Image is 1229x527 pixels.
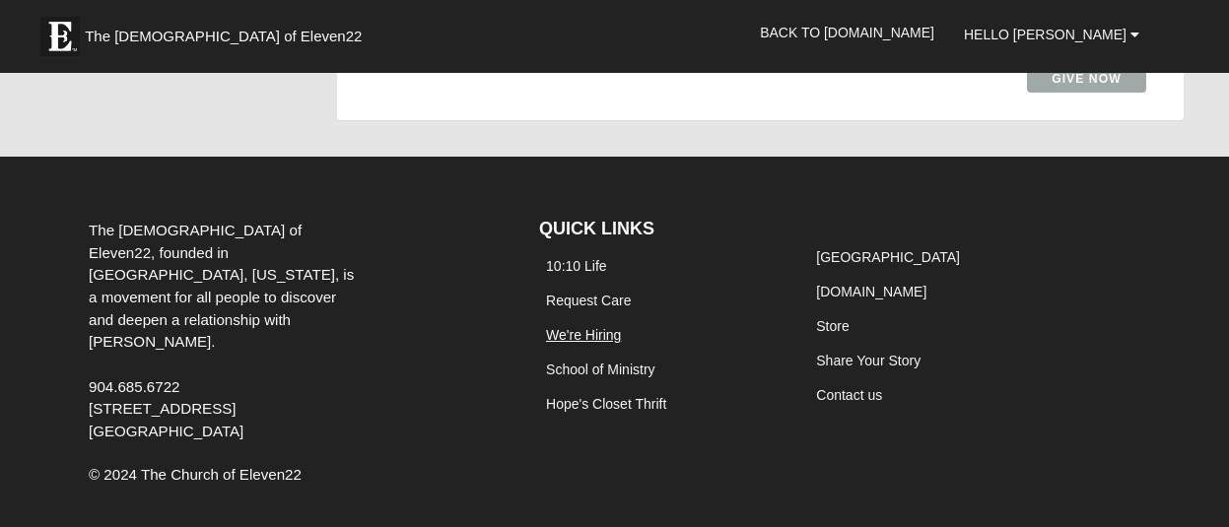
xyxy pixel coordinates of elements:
span: The [DEMOGRAPHIC_DATA] of Eleven22 [85,27,362,46]
a: School of Ministry [546,362,654,377]
a: Back to [DOMAIN_NAME] [745,8,949,57]
a: [GEOGRAPHIC_DATA] [816,249,960,265]
a: [DOMAIN_NAME] [816,284,926,299]
a: Give Now [1027,66,1146,93]
a: Store [816,318,849,334]
a: 10:10 Life [546,258,607,274]
h4: QUICK LINKS [539,219,780,240]
a: Hello [PERSON_NAME] [949,10,1154,59]
img: Eleven22 logo [40,17,80,56]
a: The [DEMOGRAPHIC_DATA] of Eleven22 [31,7,425,56]
a: We're Hiring [546,327,621,343]
span: © 2024 The Church of Eleven22 [89,466,302,483]
div: The [DEMOGRAPHIC_DATA] of Eleven22, founded in [GEOGRAPHIC_DATA], [US_STATE], is a movement for a... [74,220,375,443]
a: Request Care [546,293,631,308]
a: Contact us [816,387,882,403]
a: Hope's Closet Thrift [546,396,666,412]
a: Share Your Story [816,353,921,368]
span: [GEOGRAPHIC_DATA] [89,423,243,439]
span: Hello [PERSON_NAME] [964,27,1127,42]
